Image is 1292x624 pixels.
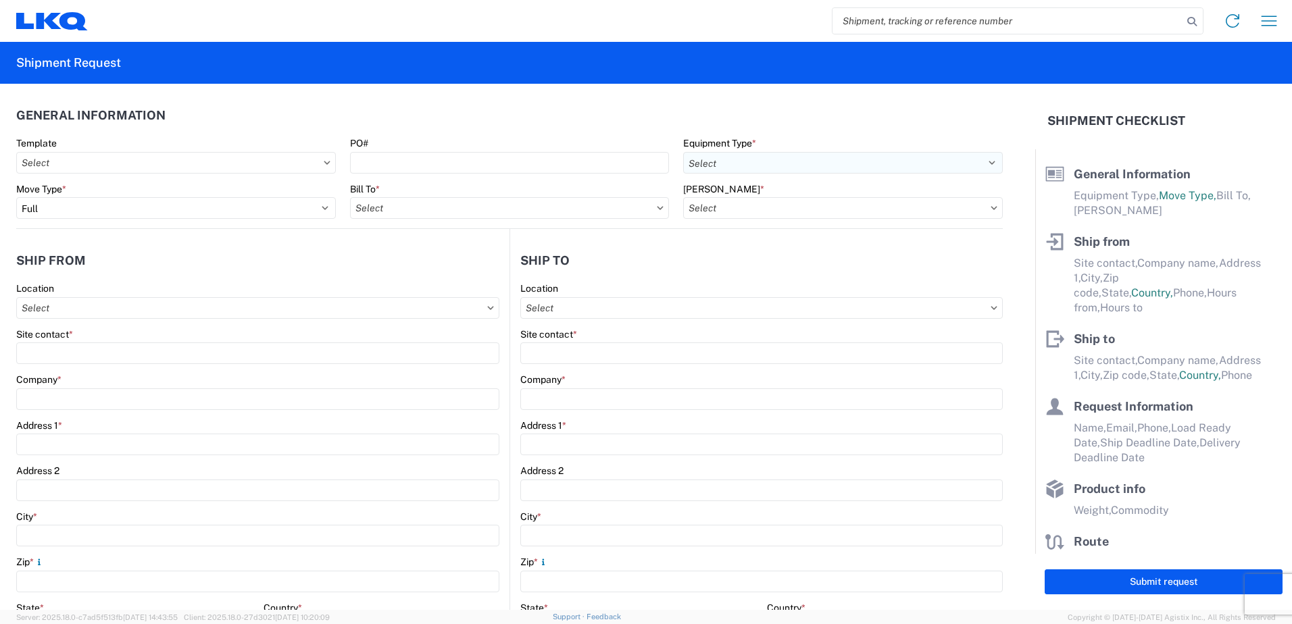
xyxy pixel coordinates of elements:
[520,602,548,614] label: State
[683,137,756,149] label: Equipment Type
[1111,504,1169,517] span: Commodity
[520,511,541,523] label: City
[1074,167,1191,181] span: General Information
[1074,504,1111,517] span: Weight,
[1100,436,1199,449] span: Ship Deadline Date,
[1131,286,1173,299] span: Country,
[1101,286,1131,299] span: State,
[1068,611,1276,623] span: Copyright © [DATE]-[DATE] Agistix Inc., All Rights Reserved
[1137,421,1171,434] span: Phone,
[1137,354,1219,367] span: Company name,
[264,602,302,614] label: Country
[275,613,330,621] span: [DATE] 10:20:09
[1080,369,1103,382] span: City,
[520,297,1003,319] input: Select
[1074,234,1130,249] span: Ship from
[350,137,368,149] label: PO#
[16,254,86,267] h2: Ship from
[1045,569,1283,594] button: Submit request
[16,152,336,174] input: Select
[520,254,570,267] h2: Ship to
[1221,369,1252,382] span: Phone
[1216,189,1251,202] span: Bill To,
[587,613,621,621] a: Feedback
[1173,286,1207,299] span: Phone,
[184,613,330,621] span: Client: 2025.18.0-27d3021
[1103,369,1149,382] span: Zip code,
[1047,113,1185,129] h2: Shipment Checklist
[767,602,805,614] label: Country
[16,297,499,319] input: Select
[16,282,54,294] label: Location
[350,183,380,195] label: Bill To
[16,511,37,523] label: City
[1100,301,1143,314] span: Hours to
[350,197,670,219] input: Select
[520,328,577,340] label: Site contact
[520,373,566,386] label: Company
[1074,204,1162,217] span: [PERSON_NAME]
[1159,189,1216,202] span: Move Type,
[16,419,62,432] label: Address 1
[1074,257,1137,269] span: Site contact,
[1074,482,1145,496] span: Product info
[16,137,57,149] label: Template
[683,183,764,195] label: [PERSON_NAME]
[16,183,66,195] label: Move Type
[1074,399,1193,413] span: Request Information
[1074,421,1106,434] span: Name,
[520,419,566,432] label: Address 1
[16,556,45,568] label: Zip
[1106,421,1137,434] span: Email,
[16,602,44,614] label: State
[520,465,564,477] label: Address 2
[1074,189,1159,202] span: Equipment Type,
[16,55,121,71] h2: Shipment Request
[1137,257,1219,269] span: Company name,
[1074,332,1115,346] span: Ship to
[16,373,61,386] label: Company
[1149,369,1179,382] span: State,
[553,613,587,621] a: Support
[520,556,549,568] label: Zip
[1179,369,1221,382] span: Country,
[520,282,558,294] label: Location
[1074,354,1137,367] span: Site contact,
[16,109,166,122] h2: General Information
[683,197,1003,219] input: Select
[16,328,73,340] label: Site contact
[123,613,178,621] span: [DATE] 14:43:55
[1080,271,1103,284] span: City,
[1074,534,1109,548] span: Route
[16,613,178,621] span: Server: 2025.18.0-c7ad5f513fb
[833,8,1183,34] input: Shipment, tracking or reference number
[16,465,59,477] label: Address 2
